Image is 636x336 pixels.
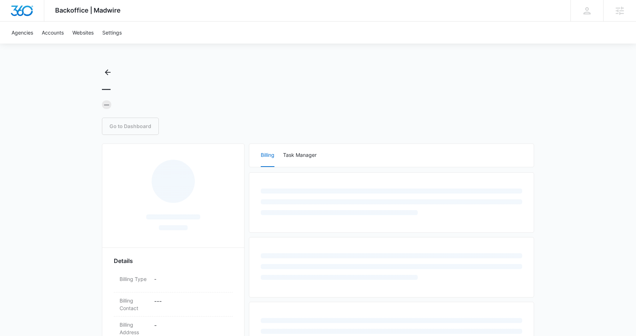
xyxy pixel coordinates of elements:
dt: Billing Contact [120,297,148,312]
button: Back [102,67,113,78]
button: Task Manager [283,144,317,167]
dd: - - - [154,297,227,312]
div: — [102,100,111,109]
span: Backoffice | Madwire [55,6,121,14]
dd: - [154,321,227,336]
div: Billing Type- [114,271,233,292]
dt: Billing Address [120,321,148,336]
p: - [154,275,227,283]
span: Details [114,256,133,265]
a: Agencies [7,22,37,44]
h1: — [102,84,111,95]
div: Billing Contact--- [114,292,233,317]
a: Accounts [37,22,68,44]
dt: Billing Type [120,275,148,283]
a: Go to Dashboard [102,118,159,135]
button: Billing [261,144,274,167]
a: Websites [68,22,98,44]
a: Settings [98,22,126,44]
